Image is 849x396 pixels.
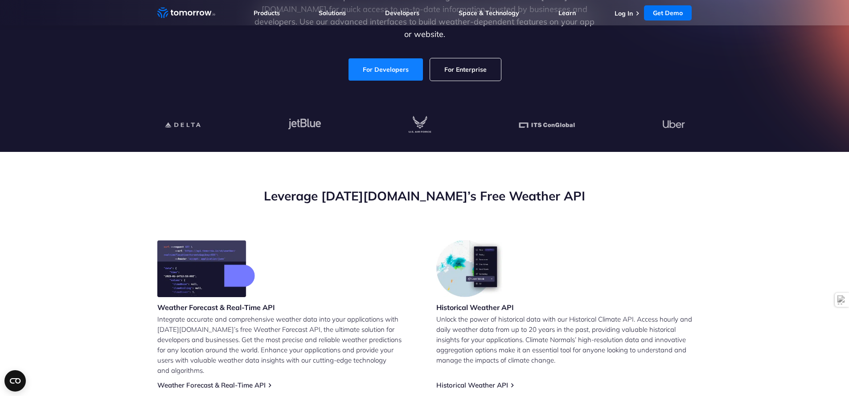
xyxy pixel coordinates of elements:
[459,9,519,17] a: Space & Technology
[4,370,26,392] button: Open CMP widget
[319,9,346,17] a: Solutions
[558,9,576,17] a: Learn
[254,9,280,17] a: Products
[430,58,501,81] a: For Enterprise
[644,5,692,20] a: Get Demo
[349,58,423,81] a: For Developers
[436,302,514,312] h3: Historical Weather API
[436,381,508,389] a: Historical Weather API
[385,9,419,17] a: Developers
[157,381,266,389] a: Weather Forecast & Real-Time API
[157,302,275,312] h3: Weather Forecast & Real-Time API
[615,9,633,17] a: Log In
[436,314,692,365] p: Unlock the power of historical data with our Historical Climate API. Access hourly and daily weat...
[157,188,692,204] h2: Leverage [DATE][DOMAIN_NAME]’s Free Weather API
[157,6,215,20] a: Home link
[157,314,413,376] p: Integrate accurate and comprehensive weather data into your applications with [DATE][DOMAIN_NAME]...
